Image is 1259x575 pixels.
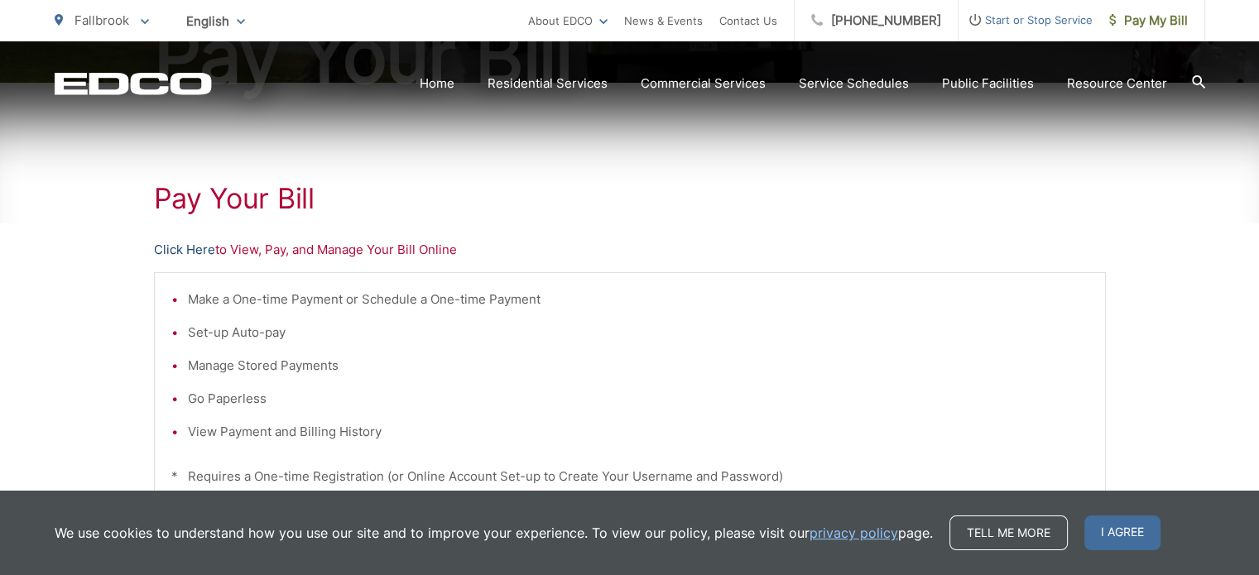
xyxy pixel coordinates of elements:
[942,74,1034,93] a: Public Facilities
[528,11,608,31] a: About EDCO
[154,240,215,260] a: Click Here
[799,74,909,93] a: Service Schedules
[1084,515,1160,550] span: I agree
[420,74,454,93] a: Home
[188,422,1088,442] li: View Payment and Billing History
[174,7,257,36] span: English
[154,182,1106,215] h1: Pay Your Bill
[188,356,1088,376] li: Manage Stored Payments
[74,12,129,28] span: Fallbrook
[171,467,1088,486] p: * Requires a One-time Registration (or Online Account Set-up to Create Your Username and Password)
[55,523,933,543] p: We use cookies to understand how you use our site and to improve your experience. To view our pol...
[949,515,1068,550] a: Tell me more
[154,240,1106,260] p: to View, Pay, and Manage Your Bill Online
[188,323,1088,343] li: Set-up Auto-pay
[810,523,898,543] a: privacy policy
[1109,11,1188,31] span: Pay My Bill
[188,389,1088,409] li: Go Paperless
[624,11,703,31] a: News & Events
[188,290,1088,309] li: Make a One-time Payment or Schedule a One-time Payment
[55,72,212,95] a: EDCD logo. Return to the homepage.
[641,74,766,93] a: Commercial Services
[488,74,608,93] a: Residential Services
[719,11,777,31] a: Contact Us
[1067,74,1167,93] a: Resource Center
